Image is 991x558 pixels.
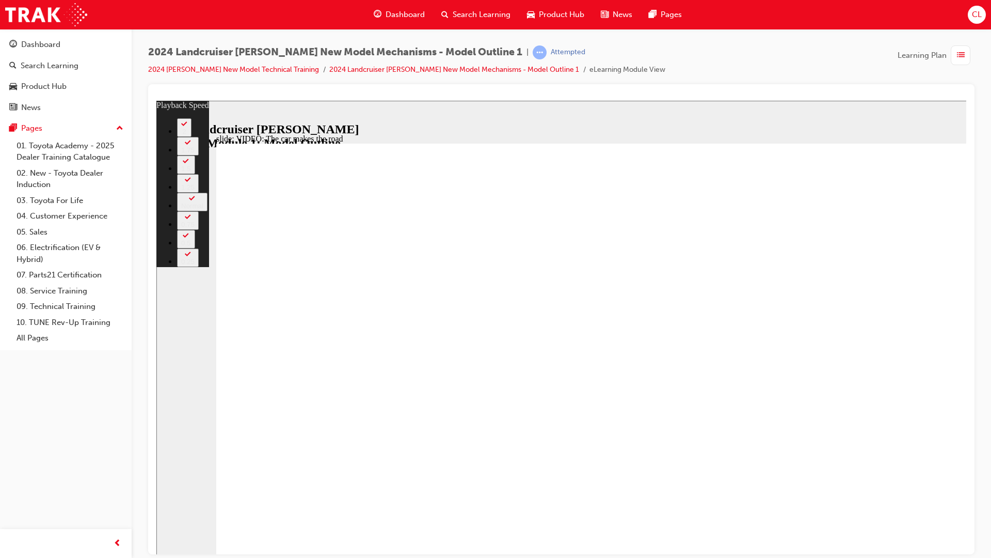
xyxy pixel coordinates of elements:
[25,45,38,53] div: 1.75
[533,45,547,59] span: learningRecordVerb_ATTEMPT-icon
[12,208,127,224] a: 04. Customer Experience
[589,64,665,76] li: eLearning Module View
[441,8,449,21] span: search-icon
[4,35,127,54] a: Dashboard
[4,119,127,138] button: Pages
[12,165,127,193] a: 02. New - Toyota Dealer Induction
[4,98,127,117] a: News
[9,82,17,91] span: car-icon
[60,34,932,43] div: slide: VIDEO: The car makes the road
[968,6,986,24] button: CL
[21,102,41,114] div: News
[613,9,632,21] span: News
[433,4,519,25] a: search-iconSearch Learning
[649,8,657,21] span: pages-icon
[116,122,123,135] span: up-icon
[12,224,127,240] a: 05. Sales
[12,299,127,315] a: 09. Technical Training
[527,8,535,21] span: car-icon
[21,39,60,51] div: Dashboard
[365,4,433,25] a: guage-iconDashboard
[12,315,127,331] a: 10. TUNE Rev-Up Training
[21,18,35,36] button: 2
[9,124,17,133] span: pages-icon
[21,129,39,148] button: 0.5
[526,47,529,58] span: |
[9,40,17,50] span: guage-icon
[593,4,641,25] a: news-iconNews
[25,83,38,90] div: 1.25
[898,45,974,65] button: Learning Plan
[9,61,17,71] span: search-icon
[21,60,78,72] div: Search Learning
[661,9,682,21] span: Pages
[4,33,127,119] button: DashboardSearch LearningProduct HubNews
[957,49,965,62] span: list-icon
[374,8,381,21] span: guage-icon
[21,122,42,134] div: Pages
[21,111,42,129] button: 0.75
[539,9,584,21] span: Product Hub
[12,138,127,165] a: 01. Toyota Academy - 2025 Dealer Training Catalogue
[25,120,38,128] div: 0.75
[21,148,42,166] button: 0.25
[114,537,121,550] span: prev-icon
[21,81,67,92] div: Product Hub
[25,157,38,165] div: 0.25
[25,64,35,72] div: 1.5
[12,240,127,267] a: 06. Electrification (EV & Hybrid)
[12,267,127,283] a: 07. Parts21 Certification
[21,92,51,111] button: Normal
[25,101,47,109] div: Normal
[148,65,319,74] a: 2024 [PERSON_NAME] New Model Technical Training
[898,50,947,61] span: Learning Plan
[12,283,127,299] a: 08. Service Training
[641,4,690,25] a: pages-iconPages
[329,65,579,74] a: 2024 Landcruiser [PERSON_NAME] New Model Mechanisms - Model Outline 1
[25,138,35,146] div: 0.5
[453,9,510,21] span: Search Learning
[21,36,42,55] button: 1.75
[12,330,127,346] a: All Pages
[4,77,127,96] a: Product Hub
[148,47,522,58] span: 2024 Landcruiser [PERSON_NAME] New Model Mechanisms - Model Outline 1
[21,73,42,92] button: 1.25
[25,27,31,35] div: 2
[551,48,585,57] div: Attempted
[9,103,17,113] span: news-icon
[21,55,39,73] button: 1.5
[519,4,593,25] a: car-iconProduct Hub
[386,9,425,21] span: Dashboard
[601,8,609,21] span: news-icon
[972,9,982,21] span: CL
[12,193,127,209] a: 03. Toyota For Life
[5,3,87,26] img: Trak
[4,56,127,75] a: Search Learning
